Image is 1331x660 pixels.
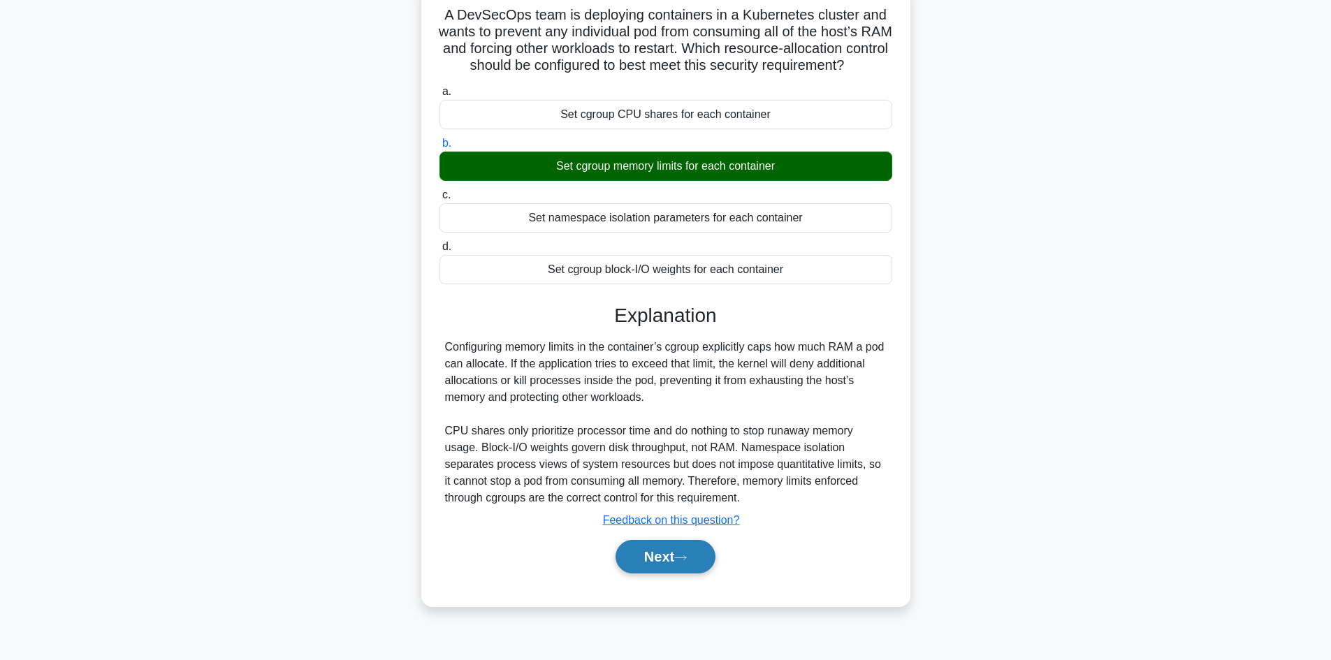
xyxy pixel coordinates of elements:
div: Set cgroup block-I/O weights for each container [439,255,892,284]
span: d. [442,240,451,252]
span: b. [442,137,451,149]
h5: A DevSecOps team is deploying containers in a Kubernetes cluster and wants to prevent any individ... [438,6,894,75]
div: Configuring memory limits in the container’s cgroup explicitly caps how much RAM a pod can alloca... [445,339,887,506]
span: a. [442,85,451,97]
div: Set namespace isolation parameters for each container [439,203,892,233]
div: Set cgroup CPU shares for each container [439,100,892,129]
h3: Explanation [448,304,884,328]
span: c. [442,189,451,200]
a: Feedback on this question? [603,514,740,526]
button: Next [616,540,715,573]
div: Set cgroup memory limits for each container [439,152,892,181]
